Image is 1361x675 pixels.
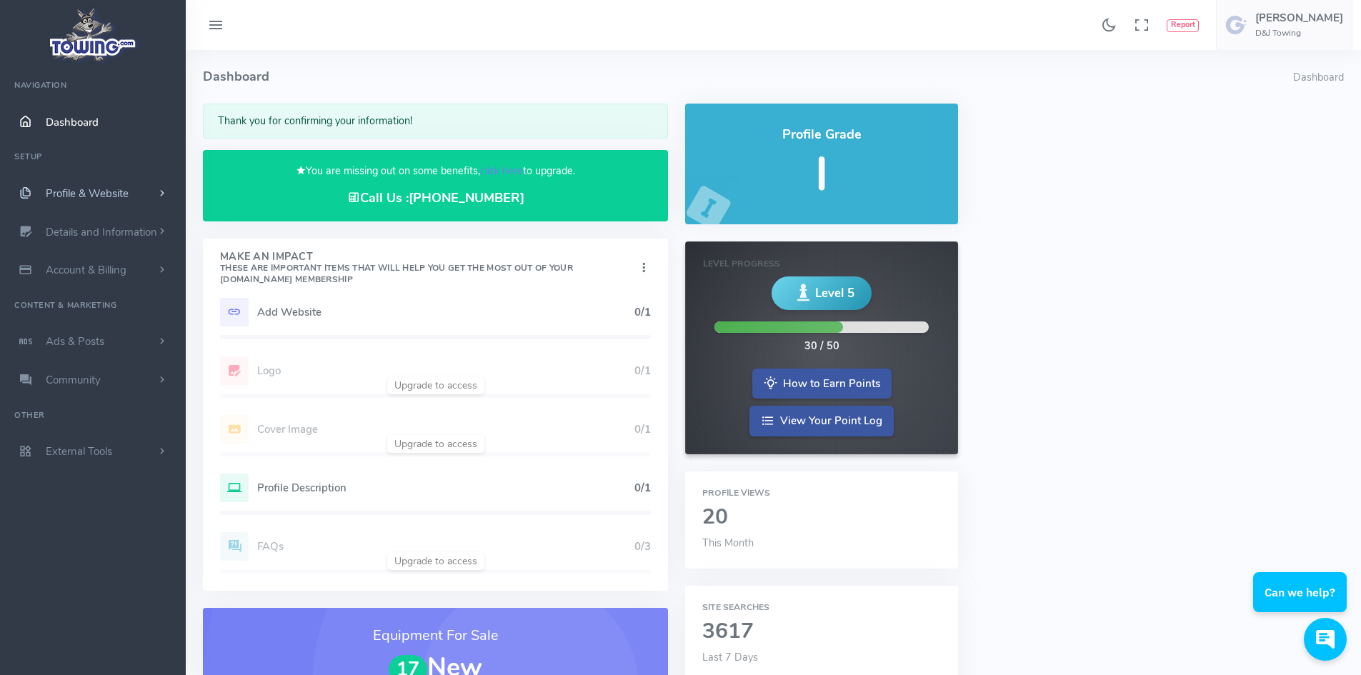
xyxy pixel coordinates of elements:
[1255,12,1343,24] h5: [PERSON_NAME]
[1255,29,1343,38] h6: D&J Towing
[220,251,637,286] h4: Make An Impact
[702,620,940,644] h2: 3617
[634,306,651,318] h5: 0/1
[1225,14,1248,36] img: user-image
[702,650,758,664] span: Last 7 Days
[46,444,112,459] span: External Tools
[749,406,894,436] a: View Your Point Log
[480,164,523,178] a: click here
[752,369,892,399] a: How to Earn Points
[703,259,939,269] h6: Level Progress
[702,128,940,142] h4: Profile Grade
[702,603,940,612] h6: Site Searches
[46,186,129,201] span: Profile & Website
[815,284,854,302] span: Level 5
[46,373,101,387] span: Community
[634,482,651,494] h5: 0/1
[220,191,651,206] h4: Call Us :
[257,306,634,318] h5: Add Website
[203,50,1293,104] h4: Dashboard
[702,506,940,529] h2: 20
[45,4,141,65] img: logo
[220,262,573,285] small: These are important items that will help you get the most out of your [DOMAIN_NAME] Membership
[1167,19,1199,32] button: Report
[804,339,839,354] div: 30 / 50
[46,115,99,129] span: Dashboard
[1242,533,1361,675] iframe: Conversations
[46,263,126,277] span: Account & Billing
[702,536,754,550] span: This Month
[220,163,651,179] p: You are missing out on some benefits, to upgrade.
[46,225,157,239] span: Details and Information
[702,489,940,498] h6: Profile Views
[409,189,524,206] a: [PHONE_NUMBER]
[220,625,651,646] h3: Equipment For Sale
[1293,70,1344,86] li: Dashboard
[257,482,634,494] h5: Profile Description
[203,104,668,139] div: Thank you for confirming your information!
[46,334,104,349] span: Ads & Posts
[702,149,940,200] h5: I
